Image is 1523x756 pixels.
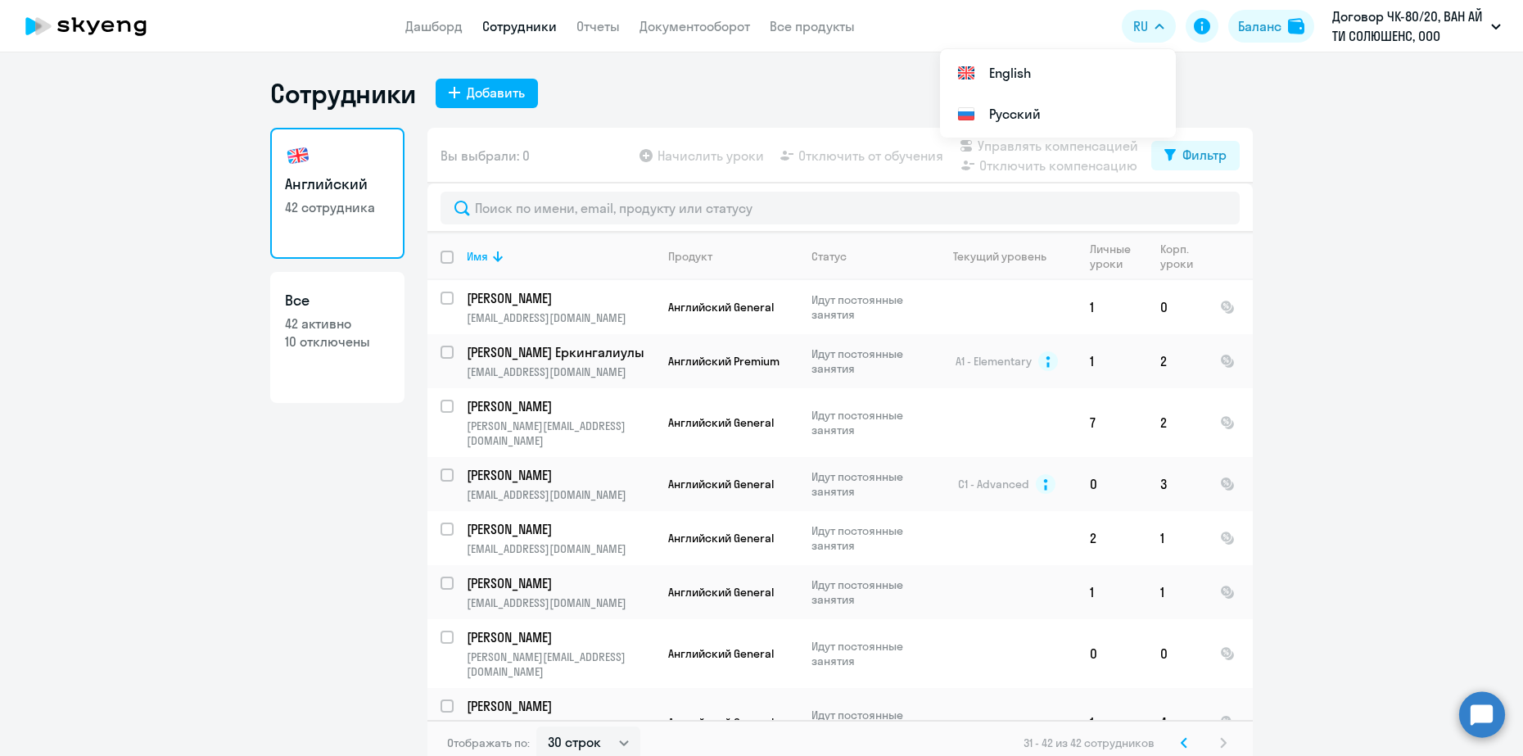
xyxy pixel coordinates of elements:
[953,249,1046,264] div: Текущий уровень
[639,18,750,34] a: Документооборот
[467,574,652,592] p: [PERSON_NAME]
[1133,16,1148,36] span: RU
[668,477,774,491] span: Английский General
[270,272,404,403] a: Все42 активно10 отключены
[1077,334,1147,388] td: 1
[467,310,654,325] p: [EMAIL_ADDRESS][DOMAIN_NAME]
[1122,10,1176,43] button: RU
[956,354,1032,369] span: A1 - Elementary
[1288,18,1304,34] img: balance
[441,192,1240,224] input: Поиск по имени, email, продукту или статусу
[285,333,390,351] p: 10 отключены
[467,397,654,415] a: [PERSON_NAME]
[467,650,654,679] p: [PERSON_NAME][EMAIL_ADDRESS][DOMAIN_NAME]
[285,315,390,333] p: 42 активно
[811,292,924,322] p: Идут постоянные занятия
[285,143,311,169] img: english
[1228,10,1314,43] button: Балансbalance
[1090,242,1146,271] div: Личные уроки
[285,290,390,311] h3: Все
[285,198,390,216] p: 42 сотрудника
[811,708,924,737] p: Идут постоянные занятия
[668,531,774,545] span: Английский General
[770,18,855,34] a: Все продукты
[467,718,654,748] p: [PERSON_NAME][EMAIL_ADDRESS][DOMAIN_NAME]
[1160,242,1206,271] div: Корп. уроки
[668,249,712,264] div: Продукт
[467,466,654,484] a: [PERSON_NAME]
[668,415,774,430] span: Английский General
[576,18,620,34] a: Отчеты
[1151,141,1240,170] button: Фильтр
[1147,334,1207,388] td: 2
[1147,619,1207,688] td: 0
[811,469,924,499] p: Идут постоянные занятия
[467,364,654,379] p: [EMAIL_ADDRESS][DOMAIN_NAME]
[811,249,847,264] div: Статус
[467,289,652,307] p: [PERSON_NAME]
[1077,511,1147,565] td: 2
[956,63,976,83] img: English
[467,628,652,646] p: [PERSON_NAME]
[1147,511,1207,565] td: 1
[956,104,976,124] img: Русский
[467,466,652,484] p: [PERSON_NAME]
[270,128,404,259] a: Английский42 сотрудника
[467,249,488,264] div: Имя
[467,520,654,538] a: [PERSON_NAME]
[668,646,774,661] span: Английский General
[467,487,654,502] p: [EMAIL_ADDRESS][DOMAIN_NAME]
[441,146,530,165] span: Вы выбрали: 0
[1077,388,1147,457] td: 7
[938,249,1076,264] div: Текущий уровень
[668,300,774,315] span: Английский General
[1238,16,1281,36] div: Баланс
[1077,619,1147,688] td: 0
[940,49,1176,138] ul: RU
[1147,565,1207,619] td: 1
[668,585,774,600] span: Английский General
[467,628,654,646] a: [PERSON_NAME]
[467,397,652,415] p: [PERSON_NAME]
[1077,457,1147,511] td: 0
[1147,457,1207,511] td: 3
[811,408,924,437] p: Идут постоянные занятия
[811,577,924,607] p: Идут постоянные занятия
[270,77,416,110] h1: Сотрудники
[467,541,654,556] p: [EMAIL_ADDRESS][DOMAIN_NAME]
[467,574,654,592] a: [PERSON_NAME]
[447,736,530,750] span: Отображать по:
[467,595,654,610] p: [EMAIL_ADDRESS][DOMAIN_NAME]
[668,354,780,369] span: Английский Premium
[1332,7,1485,46] p: Договор ЧК-80/20, ВАН АЙ ТИ СОЛЮШЕНС, ООО
[482,18,557,34] a: Сотрудники
[811,346,924,376] p: Идут постоянные занятия
[1324,7,1509,46] button: Договор ЧК-80/20, ВАН АЙ ТИ СОЛЮШЕНС, ООО
[467,249,654,264] div: Имя
[467,343,652,361] p: [PERSON_NAME] Еркингалиулы
[467,520,652,538] p: [PERSON_NAME]
[467,343,654,361] a: [PERSON_NAME] Еркингалиулы
[467,289,654,307] a: [PERSON_NAME]
[1147,280,1207,334] td: 0
[811,523,924,553] p: Идут постоянные занятия
[285,174,390,195] h3: Английский
[1024,736,1155,750] span: 31 - 42 из 42 сотрудников
[467,419,654,448] p: [PERSON_NAME][EMAIL_ADDRESS][DOMAIN_NAME]
[1182,145,1227,165] div: Фильтр
[1077,565,1147,619] td: 1
[467,697,652,715] p: [PERSON_NAME]
[467,83,525,102] div: Добавить
[811,639,924,668] p: Идут постоянные занятия
[958,477,1029,491] span: C1 - Advanced
[467,697,654,715] a: [PERSON_NAME]
[1147,388,1207,457] td: 2
[436,79,538,108] button: Добавить
[405,18,463,34] a: Дашборд
[668,715,774,730] span: Английский General
[1077,280,1147,334] td: 1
